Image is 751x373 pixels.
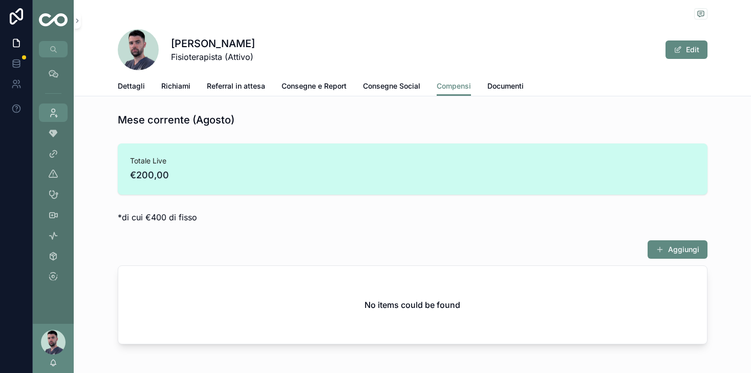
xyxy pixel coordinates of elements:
a: Compensi [437,77,471,96]
h1: [PERSON_NAME] [171,36,255,51]
a: Dettagli [118,77,145,97]
span: Fisioterapista (Attivo) [171,51,255,63]
span: *di cui €400 di fisso [118,212,197,222]
img: App logo [39,13,68,28]
button: Edit [666,40,707,59]
span: Compensi [437,81,471,91]
h1: Mese corrente (Agosto) [118,113,234,127]
span: Dettagli [118,81,145,91]
button: Aggiungi [648,240,707,259]
span: Referral in attesa [207,81,265,91]
span: €200,00 [130,168,695,182]
a: Consegne e Report [282,77,347,97]
span: Richiami [161,81,190,91]
a: Richiami [161,77,190,97]
h2: No items could be found [364,299,460,311]
span: Consegne e Report [282,81,347,91]
div: scrollable content [33,57,74,299]
a: Referral in attesa [207,77,265,97]
span: Consegne Social [363,81,420,91]
span: Documenti [487,81,524,91]
a: Consegne Social [363,77,420,97]
a: Documenti [487,77,524,97]
span: Totale Live [130,156,695,166]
